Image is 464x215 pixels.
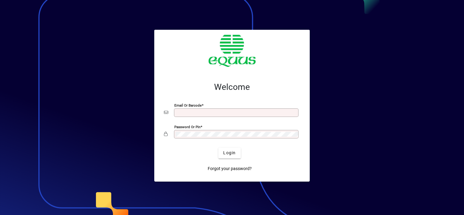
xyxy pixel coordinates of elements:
a: Forgot your password? [205,163,254,174]
span: Forgot your password? [208,166,252,172]
span: Login [223,150,236,156]
mat-label: Email or Barcode [174,103,202,107]
mat-label: Password or Pin [174,125,200,129]
h2: Welcome [164,82,300,92]
button: Login [218,148,241,159]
